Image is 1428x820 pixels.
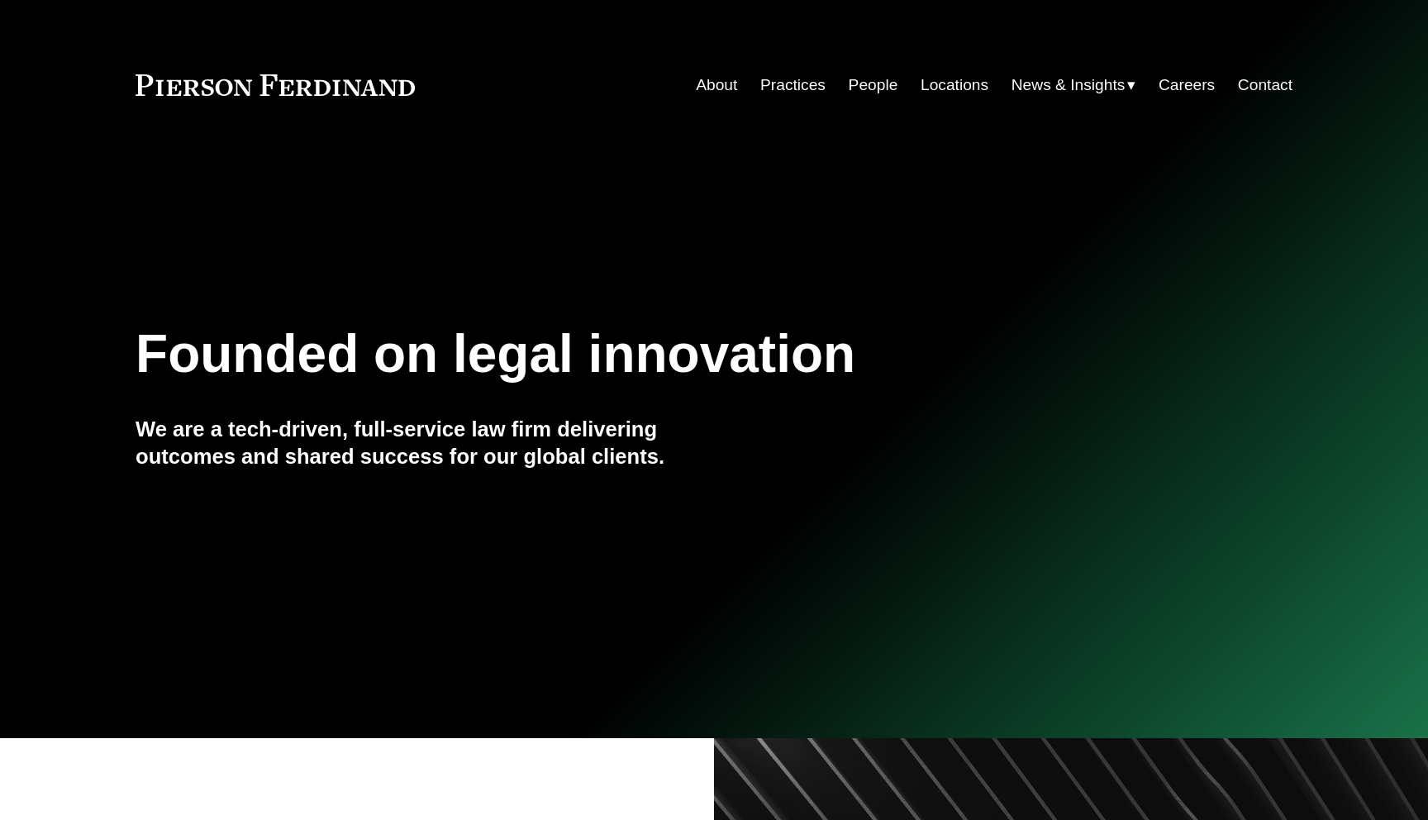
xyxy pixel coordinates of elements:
a: People [849,69,898,101]
a: Careers [1159,69,1215,101]
h1: Founded on legal innovation [136,324,1100,384]
h4: We are a tech-driven, full-service law firm delivering outcomes and shared success for our global... [136,416,714,470]
span: News & Insights [1011,71,1126,100]
a: Locations [921,69,988,101]
a: Contact [1238,69,1292,101]
a: folder dropdown [1011,69,1136,101]
a: Practices [760,69,826,101]
a: About [696,69,737,101]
